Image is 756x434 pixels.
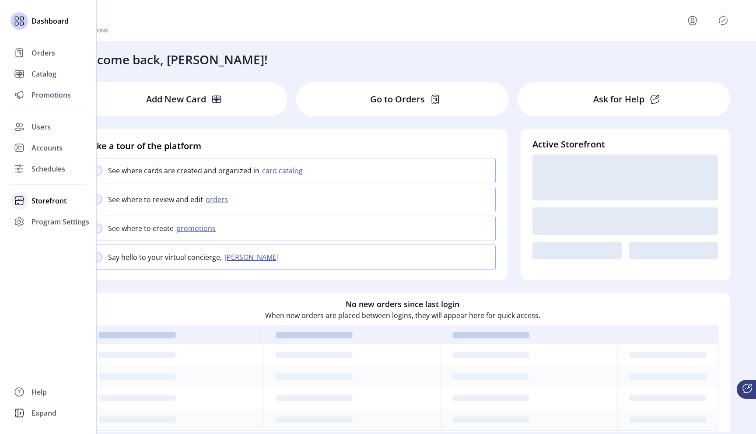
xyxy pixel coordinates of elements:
[31,16,69,26] span: Dashboard
[108,223,174,234] p: See where to create
[370,93,425,106] p: Go to Orders
[259,165,308,176] button: card catalog
[31,196,66,206] span: Storefront
[87,140,496,153] h4: Take a tour of the platform
[31,69,56,79] span: Catalog
[31,387,47,397] span: Help
[108,165,259,176] p: See where cards are created and organized in
[108,252,222,262] p: Say hello to your virtual concierge,
[593,93,644,106] p: Ask for Help
[108,194,203,205] p: See where to review and edit
[716,14,730,28] button: Publisher Panel
[203,194,233,205] button: orders
[31,164,65,174] span: Schedules
[31,48,55,58] span: Orders
[222,252,284,262] button: [PERSON_NAME]
[31,122,51,132] span: Users
[31,217,89,227] span: Program Settings
[75,50,268,69] h3: Welcome back, [PERSON_NAME]!
[31,90,71,100] span: Promotions
[532,138,718,151] h4: Active Storefront
[265,310,540,321] p: When new orders are placed between logins, they will appear here for quick access.
[346,298,459,310] h6: No new orders since last login
[174,223,221,234] button: promotions
[31,143,63,153] span: Accounts
[31,408,56,418] span: Expand
[686,14,700,28] button: menu
[146,93,206,106] p: Add New Card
